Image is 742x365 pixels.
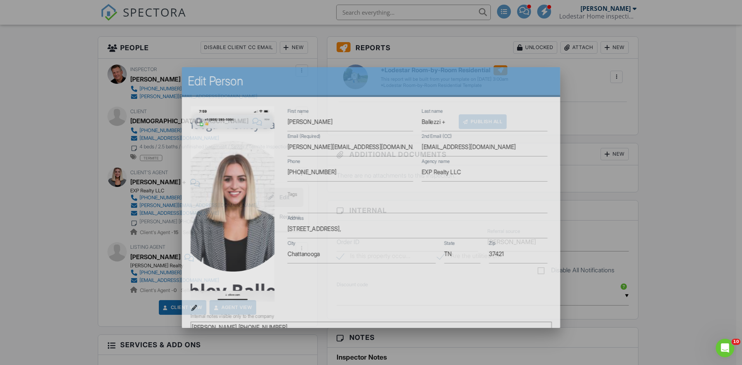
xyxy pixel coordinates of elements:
label: Zip [488,240,495,247]
img: D79D6781-B40B-49CC-988C-B8D2A335037C.png [191,106,274,302]
label: Phone [287,158,300,165]
label: Email (Required) [287,133,320,140]
label: Last name [422,108,443,115]
label: 2nd Email (CC) [422,133,452,140]
label: City [287,240,295,247]
label: Address [287,215,303,222]
h2: Edit Person [187,73,554,89]
label: Agency name [422,158,449,165]
iframe: Intercom live chat [716,339,734,357]
label: First name [287,108,308,115]
label: State [444,240,455,247]
label: Internal notes visible only to the company [191,313,274,320]
span: 10 [732,339,740,345]
label: Tags [287,191,297,197]
textarea: [PERSON_NAME] [PHONE_NUMBER] [191,322,551,360]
